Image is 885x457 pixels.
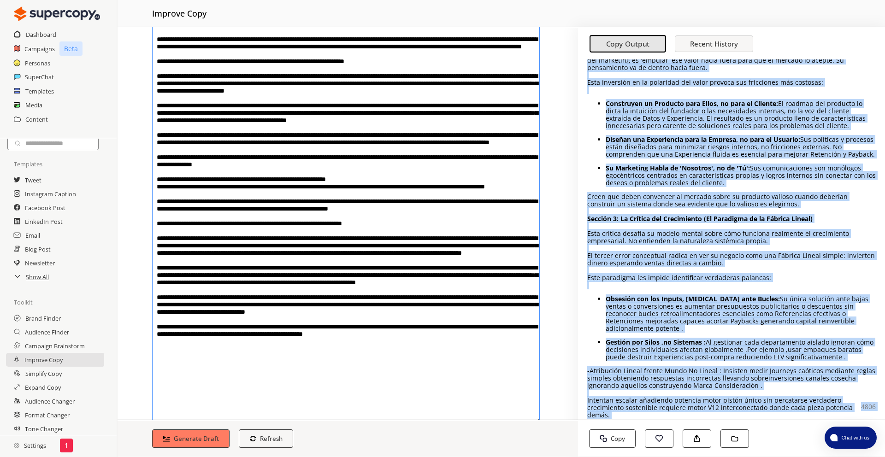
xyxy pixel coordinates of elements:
[26,270,49,284] a: Show All
[838,434,871,441] span: Chat with us
[606,294,780,303] strong: Obsesión con los Inputs, [MEDICAL_DATA] ante Bucles:
[25,422,63,436] a: Tone Changer
[587,397,876,419] p: Intentan escalar añadiendo potencia motor pistón único sin percatarse verdadero crecimiento soste...
[25,367,62,381] a: Simplify Copy
[25,228,40,242] a: Email
[260,434,283,443] b: Refresh
[590,35,666,53] button: Copy Output
[606,164,876,187] li: Sus comunicaciones son monólogos egocéntricos centrados en características propias y logros inter...
[25,173,41,187] a: Tweet
[25,201,65,215] a: Facebook Post
[587,193,876,208] p: Creen que deben convencer al mercado sobre su producto valioso cuando deberían construir un siste...
[65,442,68,449] p: 1
[675,35,753,52] button: Recent History
[606,100,876,129] li: El roadmap del producto lo dicta la intuición del fundador o las necesidades internas, no la voz ...
[14,5,100,23] img: Close
[25,84,54,98] a: Templates
[25,325,69,339] a: Audience Finder
[606,338,706,346] strong: Gestión por Silos ,no Sistemas :
[587,252,876,267] p: El tercer error conceptual radica en ver su negocio como una Fábrica Lineal simple: invierten din...
[25,242,51,256] a: Blog Post
[24,353,63,367] a: Improve Copy
[606,99,778,108] strong: Construyen un Producto para Ellos, no para el Cliente:
[606,339,876,361] li: Al gestionar cada departamento aislado ignoran cómo decisiones individuales afectan globalmente ....
[25,98,42,112] a: Media
[152,5,206,22] h2: improve copy
[606,39,650,49] b: Copy Output
[606,164,750,172] strong: Su Marketing Habla de 'Nosotros', no de 'Tú':
[26,28,56,41] a: Dashboard
[174,434,219,443] b: Generate Draft
[589,429,636,448] button: Copy
[861,403,876,410] p: 4806
[587,42,876,71] p: El segundo error filosófico es operar bajo el Paradigma del Valor Invertido. Creen que el valor s...
[25,187,76,201] a: Instagram Caption
[25,56,50,70] a: Personas
[606,295,876,332] li: Su única solución ante bajas ventas o conversiones es aumentar presupuestos publicitarios o descu...
[587,274,876,281] p: Este paradigma les impide identificar verdaderas palancas:
[606,135,800,144] strong: Diseñan una Experiencia para la Empresa, no para el Usuario:
[25,311,61,325] a: Brand Finder
[587,214,813,223] strong: Sección 3: La Crítica del Crecimiento (El Paradigma de la Fábrica Lineal)
[25,256,55,270] a: Newsletter
[25,215,63,228] a: LinkedIn Post
[25,339,85,353] a: Campaign Brainstorm
[25,394,75,408] a: Audience Changer
[611,434,625,443] b: Copy
[25,112,48,126] a: Content
[587,79,876,86] p: Esta inversión en la polaridad del valor provoca sus fricciones más costosas:
[25,408,70,422] a: Format Changer
[606,136,876,158] li: Sus políticas y procesos están diseñados para minimizar riesgos internos, no fricciones externas....
[587,367,876,389] p: -Atribución Lineal frente Mundo No Lineal : Insisten medir Journeys caóticos mediante reglas simp...
[239,429,294,448] button: Refresh
[690,39,738,48] b: Recent History
[24,42,55,56] a: Campaigns
[14,443,19,448] img: Close
[825,427,877,449] button: atlas-launcher
[25,381,61,394] a: Expand Copy
[152,429,230,448] button: Generate Draft
[587,230,876,245] p: Esta crítica desafía su modelo mental sobre cómo funciona realmente el crecimiento empresarial. N...
[25,70,54,84] a: SuperChat
[59,41,83,56] p: Beta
